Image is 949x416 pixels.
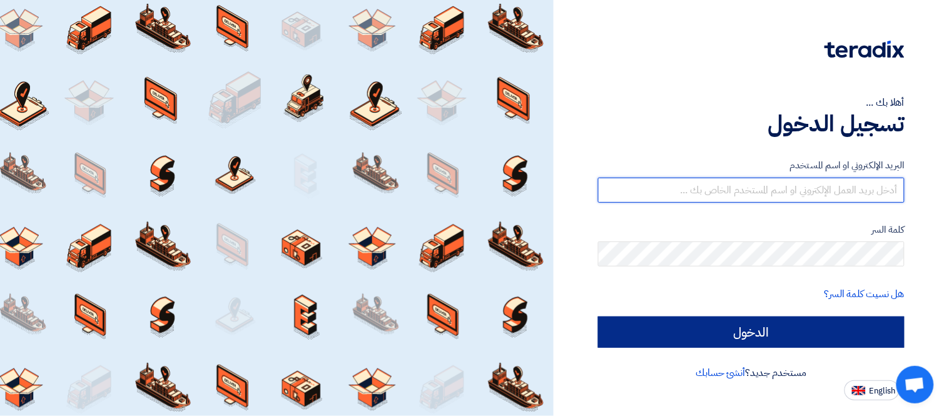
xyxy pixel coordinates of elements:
[598,317,905,348] input: الدخول
[696,365,746,380] a: أنشئ حسابك
[845,380,900,400] button: English
[825,41,905,58] img: Teradix logo
[870,387,896,395] span: English
[598,178,905,203] input: أدخل بريد العمل الإلكتروني او اسم المستخدم الخاص بك ...
[852,386,866,395] img: en-US.png
[598,223,905,237] label: كلمة السر
[825,287,905,302] a: هل نسيت كلمة السر؟
[896,366,934,403] div: Open chat
[598,95,905,110] div: أهلا بك ...
[598,365,905,380] div: مستخدم جديد؟
[598,110,905,138] h1: تسجيل الدخول
[598,158,905,173] label: البريد الإلكتروني او اسم المستخدم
